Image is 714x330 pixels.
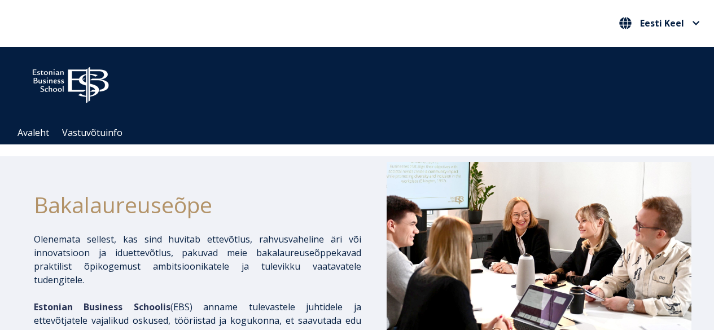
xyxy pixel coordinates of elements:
[34,232,361,287] p: Olenemata sellest, kas sind huvitab ettevõtlus, rahvusvaheline äri või innovatsioon ja iduettevõt...
[34,301,173,313] span: (
[34,301,170,313] span: Estonian Business Schoolis
[11,121,714,144] div: Navigation Menu
[17,126,49,139] a: Avaleht
[62,126,122,139] a: Vastuvõtuinfo
[616,14,703,32] button: Eesti Keel
[34,188,361,221] h1: Bakalaureuseõpe
[23,58,119,107] img: ebs_logo2016_white
[616,14,703,33] nav: Vali oma keel
[640,19,684,28] span: Eesti Keel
